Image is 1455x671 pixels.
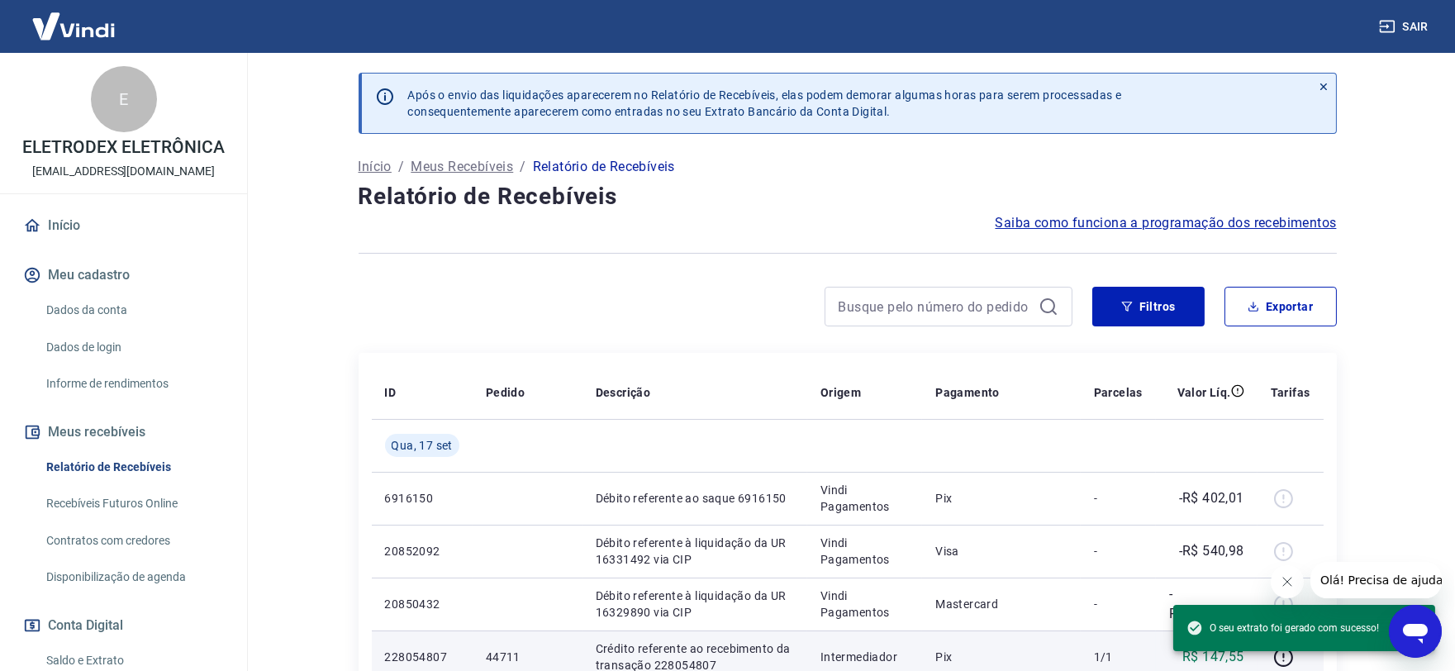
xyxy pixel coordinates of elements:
p: -R$ 540,98 [1179,541,1244,561]
p: 6916150 [385,490,459,507]
button: Meu cadastro [20,257,227,293]
a: Relatório de Recebíveis [40,450,227,484]
iframe: Mensagem da empresa [1310,562,1442,598]
p: Vindi Pagamentos [820,482,909,515]
p: -R$ 1.186,97 [1169,584,1244,624]
p: Origem [820,384,861,401]
p: ID [385,384,397,401]
img: Vindi [20,1,127,51]
p: 228054807 [385,649,459,665]
p: Débito referente ao saque 6916150 [596,490,794,507]
h4: Relatório de Recebíveis [359,180,1337,213]
iframe: Botão para abrir a janela de mensagens [1389,605,1442,658]
p: - [1094,543,1143,559]
p: 20852092 [385,543,459,559]
p: Mastercard [935,596,1067,612]
p: Tarifas [1271,384,1310,401]
a: Recebíveis Futuros Online [40,487,227,521]
p: Visa [935,543,1067,559]
p: Pagamento [935,384,1000,401]
a: Saiba como funciona a programação dos recebimentos [996,213,1337,233]
p: Parcelas [1094,384,1143,401]
p: Pix [935,649,1067,665]
p: Débito referente à liquidação da UR 16329890 via CIP [596,588,794,621]
p: Pedido [486,384,525,401]
p: 20850432 [385,596,459,612]
p: Descrição [596,384,651,401]
p: [EMAIL_ADDRESS][DOMAIN_NAME] [32,163,215,180]
p: 44711 [486,649,569,665]
div: E [91,66,157,132]
a: Meus Recebíveis [411,157,513,177]
span: Qua, 17 set [392,437,453,454]
button: Sair [1376,12,1435,42]
input: Busque pelo número do pedido [839,294,1032,319]
p: Relatório de Recebíveis [533,157,675,177]
button: Conta Digital [20,607,227,644]
a: Início [20,207,227,244]
p: - [1094,490,1143,507]
p: / [398,157,404,177]
p: Pix [935,490,1067,507]
span: O seu extrato foi gerado com sucesso! [1186,620,1379,636]
p: ELETRODEX ELETRÔNICA [22,139,224,156]
p: Intermediador [820,649,909,665]
a: Disponibilização de agenda [40,560,227,594]
button: Meus recebíveis [20,414,227,450]
a: Início [359,157,392,177]
p: Débito referente à liquidação da UR 16331492 via CIP [596,535,794,568]
p: Vindi Pagamentos [820,535,909,568]
p: Após o envio das liquidações aparecerem no Relatório de Recebíveis, elas podem demorar algumas ho... [408,87,1122,120]
button: Exportar [1224,287,1337,326]
p: R$ 147,55 [1182,647,1244,667]
a: Contratos com credores [40,524,227,558]
span: Olá! Precisa de ajuda? [10,12,139,25]
button: Filtros [1092,287,1205,326]
a: Dados de login [40,331,227,364]
p: / [520,157,525,177]
p: Vindi Pagamentos [820,588,909,621]
a: Informe de rendimentos [40,367,227,401]
a: Dados da conta [40,293,227,327]
p: 1/1 [1094,649,1143,665]
p: Valor Líq. [1177,384,1231,401]
p: -R$ 402,01 [1179,488,1244,508]
p: - [1094,596,1143,612]
iframe: Fechar mensagem [1271,565,1304,598]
